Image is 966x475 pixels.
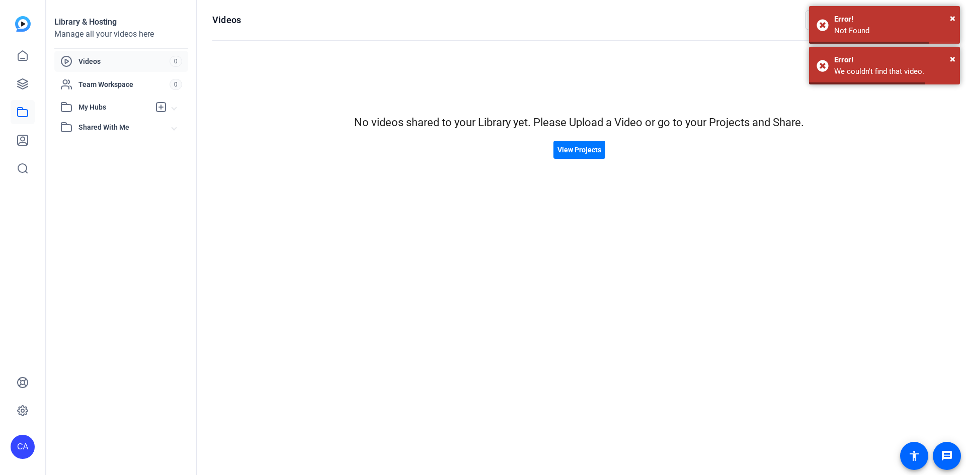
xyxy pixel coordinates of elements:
div: Error! [834,14,952,25]
img: blue-gradient.svg [15,16,31,32]
div: Library & Hosting [54,16,188,28]
mat-icon: accessibility [908,450,920,462]
span: Team Workspace [78,79,170,89]
div: Not Found [834,25,952,37]
button: Close [950,51,955,66]
span: × [950,12,955,24]
div: CA [11,435,35,459]
span: Shared With Me [78,122,172,133]
span: 0 [170,79,182,90]
button: Close [950,11,955,26]
span: Videos [78,56,170,66]
div: No videos shared to your Library yet. Please Upload a Video or go to your Projects and Share. [212,114,946,131]
div: Manage all your videos here [54,28,188,40]
div: We couldn't find that video. [834,66,952,77]
h1: Videos [212,14,241,26]
button: View Projects [553,141,605,159]
span: My Hubs [78,102,150,113]
span: 0 [170,56,182,67]
div: Error! [834,54,952,66]
mat-expansion-panel-header: My Hubs [54,97,188,117]
span: × [950,53,955,65]
mat-icon: message [941,450,953,462]
span: View Projects [557,145,601,155]
mat-expansion-panel-header: Shared With Me [54,117,188,137]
